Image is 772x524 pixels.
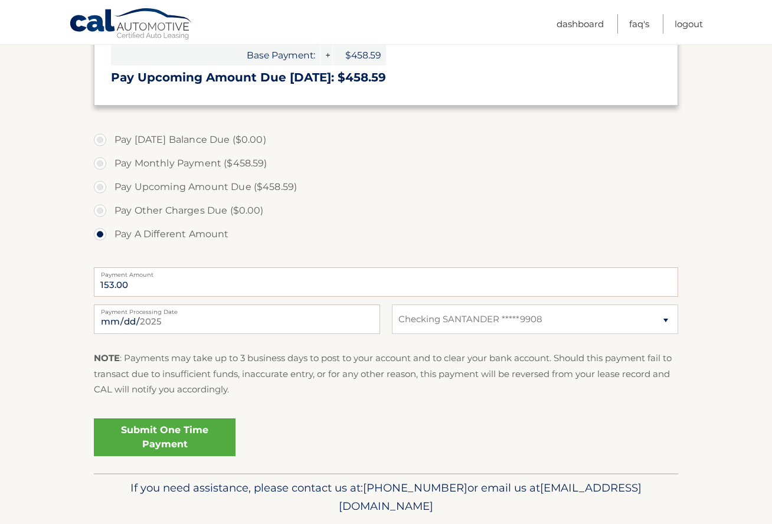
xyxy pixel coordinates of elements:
p: If you need assistance, please contact us at: or email us at [102,479,670,516]
label: Pay A Different Amount [94,222,678,246]
span: Base Payment: [111,45,320,65]
a: Logout [675,14,703,34]
span: + [320,45,332,65]
label: Payment Processing Date [94,304,380,314]
label: Pay Other Charges Due ($0.00) [94,199,678,222]
h3: Pay Upcoming Amount Due [DATE]: $458.59 [111,70,661,85]
label: Pay Upcoming Amount Due ($458.59) [94,175,678,199]
input: Payment Date [94,304,380,334]
a: Cal Automotive [69,8,193,42]
span: $458.59 [333,45,386,65]
label: Pay [DATE] Balance Due ($0.00) [94,128,678,152]
a: Dashboard [557,14,604,34]
input: Payment Amount [94,267,678,297]
a: FAQ's [629,14,649,34]
label: Payment Amount [94,267,678,277]
a: Submit One Time Payment [94,418,235,456]
strong: NOTE [94,352,120,363]
span: [PHONE_NUMBER] [363,481,467,494]
p: : Payments may take up to 3 business days to post to your account and to clear your bank account.... [94,351,678,397]
label: Pay Monthly Payment ($458.59) [94,152,678,175]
